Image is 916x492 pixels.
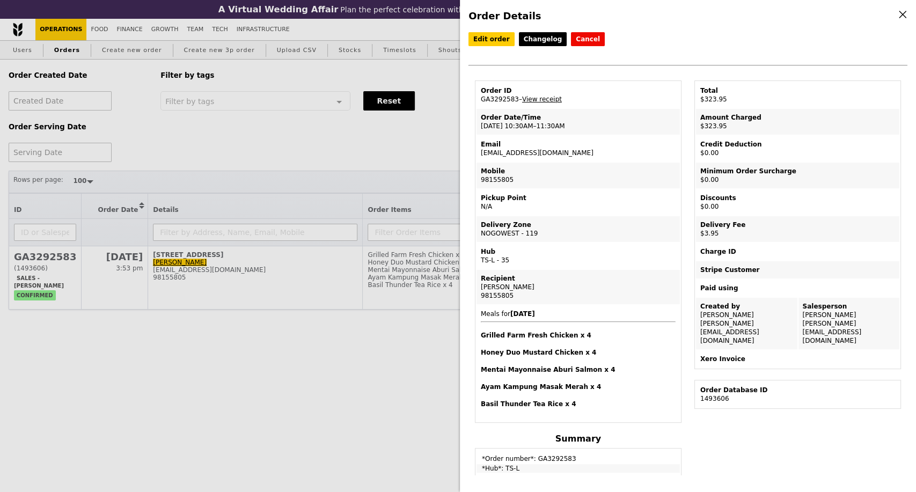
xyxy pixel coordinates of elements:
td: *Order number*: GA3292583 [477,450,680,463]
td: GA3292583 [477,82,680,108]
div: Order Database ID [700,386,895,394]
div: Created by [700,302,793,311]
h4: Honey Duo Mustard Chicken x 4 [481,348,676,357]
td: *Date*: 3/10 [477,474,680,482]
a: View receipt [522,96,562,103]
td: $0.00 [696,189,899,215]
div: Charge ID [700,247,895,256]
td: NOGOWEST - 119 [477,216,680,242]
span: – [519,96,522,103]
td: $323.95 [696,82,899,108]
div: Discounts [700,194,895,202]
td: [EMAIL_ADDRESS][DOMAIN_NAME] [477,136,680,161]
td: *Hub*: TS-L [477,464,680,473]
div: Order Date/Time [481,113,676,122]
div: Mobile [481,167,676,175]
td: TS-L - 35 [477,243,680,269]
div: Xero Invoice [700,355,895,363]
div: Hub [481,247,676,256]
td: [PERSON_NAME] [PERSON_NAME][EMAIL_ADDRESS][DOMAIN_NAME] [696,298,797,349]
div: Pickup Point [481,194,676,202]
h4: Mentai Mayonnaise Aburi Salmon x 4 [481,365,676,374]
td: $0.00 [696,163,899,188]
a: Edit order [468,32,515,46]
div: Total [700,86,895,95]
td: N/A [477,189,680,215]
h4: Ayam Kampung Masak Merah x 4 [481,383,676,391]
b: [DATE] [510,310,535,318]
td: [PERSON_NAME] [PERSON_NAME][EMAIL_ADDRESS][DOMAIN_NAME] [798,298,900,349]
div: Delivery Fee [700,221,895,229]
div: Stripe Customer [700,266,895,274]
h4: Summary [475,434,681,444]
div: Minimum Order Surcharge [700,167,895,175]
div: 98155805 [481,291,676,300]
div: Order ID [481,86,676,95]
td: 1493606 [696,381,899,407]
div: Delivery Zone [481,221,676,229]
h4: Basil Thunder Tea Rice x 4 [481,400,676,408]
td: $3.95 [696,216,899,242]
span: Order Details [468,10,541,21]
td: [DATE] 10:30AM–11:30AM [477,109,680,135]
div: Amount Charged [700,113,895,122]
div: [PERSON_NAME] [481,283,676,291]
div: Salesperson [803,302,896,311]
span: Meals for [481,310,676,408]
div: Paid using [700,284,895,292]
td: $323.95 [696,109,899,135]
div: Credit Deduction [700,140,895,149]
td: 98155805 [477,163,680,188]
div: Recipient [481,274,676,283]
a: Changelog [519,32,567,46]
div: Email [481,140,676,149]
button: Cancel [571,32,605,46]
h4: Grilled Farm Fresh Chicken x 4 [481,331,676,340]
td: $0.00 [696,136,899,161]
